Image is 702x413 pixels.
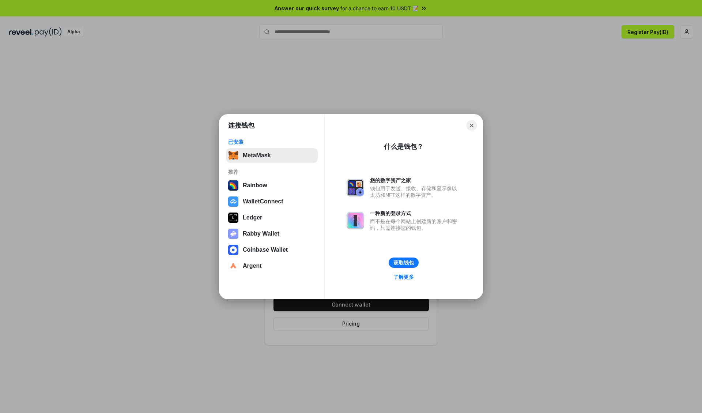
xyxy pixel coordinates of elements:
[384,142,423,151] div: 什么是钱包？
[347,179,364,196] img: svg+xml,%3Csvg%20xmlns%3D%22http%3A%2F%2Fwww.w3.org%2F2000%2Fsvg%22%20fill%3D%22none%22%20viewBox...
[393,259,414,266] div: 获取钱包
[226,148,318,163] button: MetaMask
[243,263,262,269] div: Argent
[243,247,288,253] div: Coinbase Wallet
[243,230,279,237] div: Rabby Wallet
[228,180,238,191] img: svg+xml,%3Csvg%20width%3D%22120%22%20height%3D%22120%22%20viewBox%3D%220%200%20120%20120%22%20fil...
[226,178,318,193] button: Rainbow
[370,210,461,217] div: 一种新的登录方式
[228,229,238,239] img: svg+xml,%3Csvg%20xmlns%3D%22http%3A%2F%2Fwww.w3.org%2F2000%2Fsvg%22%20fill%3D%22none%22%20viewBox...
[228,150,238,161] img: svg+xml,%3Csvg%20fill%3D%22none%22%20height%3D%2233%22%20viewBox%3D%220%200%2035%2033%22%20width%...
[228,169,316,175] div: 推荐
[226,210,318,225] button: Ledger
[243,182,267,189] div: Rainbow
[243,152,271,159] div: MetaMask
[389,272,418,282] a: 了解更多
[370,177,461,184] div: 您的数字资产之家
[226,243,318,257] button: Coinbase Wallet
[228,196,238,207] img: svg+xml,%3Csvg%20width%3D%2228%22%20height%3D%2228%22%20viewBox%3D%220%200%2028%2028%22%20fill%3D...
[467,120,477,131] button: Close
[393,274,414,280] div: 了解更多
[226,259,318,273] button: Argent
[347,212,364,229] img: svg+xml,%3Csvg%20xmlns%3D%22http%3A%2F%2Fwww.w3.org%2F2000%2Fsvg%22%20fill%3D%22none%22%20viewBox...
[228,121,254,130] h1: 连接钱包
[228,261,238,271] img: svg+xml,%3Csvg%20width%3D%2228%22%20height%3D%2228%22%20viewBox%3D%220%200%2028%2028%22%20fill%3D...
[228,245,238,255] img: svg+xml,%3Csvg%20width%3D%2228%22%20height%3D%2228%22%20viewBox%3D%220%200%2028%2028%22%20fill%3D...
[243,214,262,221] div: Ledger
[370,218,461,231] div: 而不是在每个网站上创建新的账户和密码，只需连接您的钱包。
[226,194,318,209] button: WalletConnect
[243,198,283,205] div: WalletConnect
[228,213,238,223] img: svg+xml,%3Csvg%20xmlns%3D%22http%3A%2F%2Fwww.w3.org%2F2000%2Fsvg%22%20width%3D%2228%22%20height%3...
[226,226,318,241] button: Rabby Wallet
[389,258,419,268] button: 获取钱包
[228,139,316,145] div: 已安装
[370,185,461,198] div: 钱包用于发送、接收、存储和显示像以太坊和NFT这样的数字资产。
